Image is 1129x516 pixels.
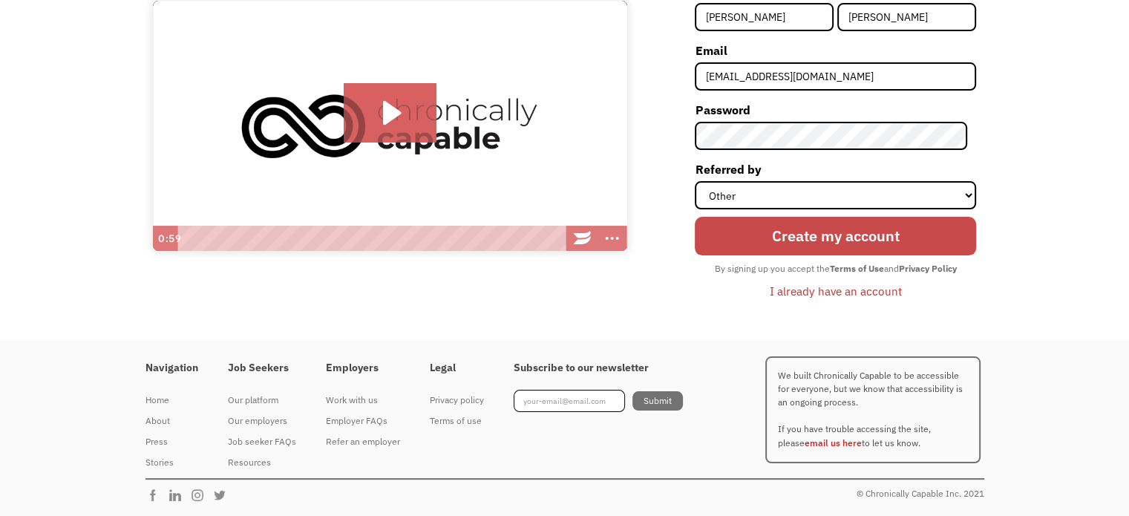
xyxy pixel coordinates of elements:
input: Create my account [695,217,976,255]
a: Home [145,390,198,411]
a: Press [145,431,198,452]
div: Refer an employer [326,433,400,451]
div: Home [145,391,198,409]
a: email us here [805,437,862,448]
a: Refer an employer [326,431,400,452]
input: your-email@email.com [514,390,625,412]
h4: Navigation [145,362,198,375]
h4: Subscribe to our newsletter [514,362,683,375]
img: Introducing Chronically Capable [153,1,627,252]
a: I already have an account [759,278,913,304]
div: By signing up you accept the and [707,259,964,278]
label: Referred by [695,157,976,181]
div: © Chronically Capable Inc. 2021 [857,485,984,503]
div: Playbar [185,226,560,251]
form: Footer Newsletter [514,390,683,412]
img: Chronically Capable Instagram Page [190,488,212,503]
input: john@doe.com [695,62,976,91]
strong: Terms of Use [830,263,884,274]
input: Submit [632,391,683,411]
div: Our employers [228,412,296,430]
div: Terms of use [430,412,484,430]
div: Our platform [228,391,296,409]
button: Show more buttons [598,226,627,251]
a: Resources [228,452,296,473]
img: Chronically Capable Twitter Page [212,488,235,503]
h4: Employers [326,362,400,375]
h4: Legal [430,362,484,375]
div: Stories [145,454,198,471]
a: Privacy policy [430,390,484,411]
div: Employer FAQs [326,412,400,430]
div: About [145,412,198,430]
div: Work with us [326,391,400,409]
a: Wistia Logo -- Learn More [568,226,598,251]
img: Chronically Capable Linkedin Page [168,488,190,503]
div: I already have an account [770,282,902,300]
h4: Job Seekers [228,362,296,375]
div: Resources [228,454,296,471]
input: Joni [695,3,834,31]
p: We built Chronically Capable to be accessible for everyone, but we know that accessibility is an ... [765,356,981,463]
label: Email [695,39,976,62]
div: Job seeker FAQs [228,433,296,451]
input: Mitchell [837,3,976,31]
div: Press [145,433,198,451]
button: Play Video: Introducing Chronically Capable [344,83,436,143]
a: Work with us [326,390,400,411]
strong: Privacy Policy [899,263,957,274]
a: Job seeker FAQs [228,431,296,452]
a: Our platform [228,390,296,411]
img: Chronically Capable Facebook Page [145,488,168,503]
a: Stories [145,452,198,473]
a: About [145,411,198,431]
a: Terms of use [430,411,484,431]
a: Employer FAQs [326,411,400,431]
a: Our employers [228,411,296,431]
label: Password [695,98,976,122]
div: Privacy policy [430,391,484,409]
